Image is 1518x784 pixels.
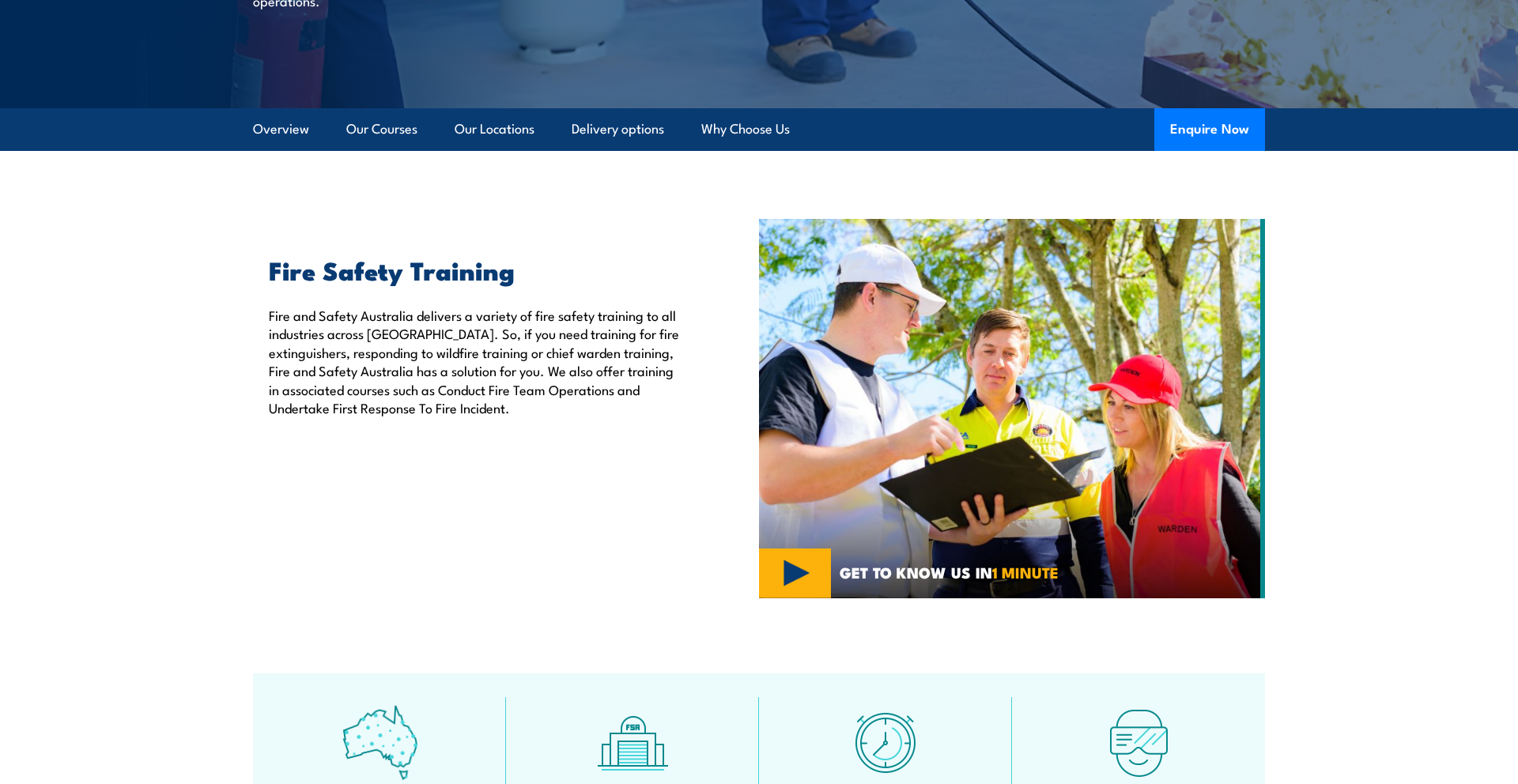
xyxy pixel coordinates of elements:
img: tech-icon [1101,705,1176,780]
p: Fire and Safety Australia delivers a variety of fire safety training to all industries across [GE... [269,306,686,416]
a: Our Courses [346,108,417,150]
img: fast-icon [848,705,923,780]
img: facilities-icon [595,705,670,780]
h2: Fire Safety Training [269,258,686,281]
a: Overview [253,108,309,150]
a: Delivery options [572,108,664,150]
img: auswide-icon [342,705,417,780]
a: Why Choose Us [701,108,790,150]
button: Enquire Now [1154,108,1265,151]
span: GET TO KNOW US IN [840,565,1059,579]
strong: 1 MINUTE [992,560,1059,583]
img: Fire Safety Training Courses [759,219,1265,598]
a: Our Locations [455,108,534,150]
